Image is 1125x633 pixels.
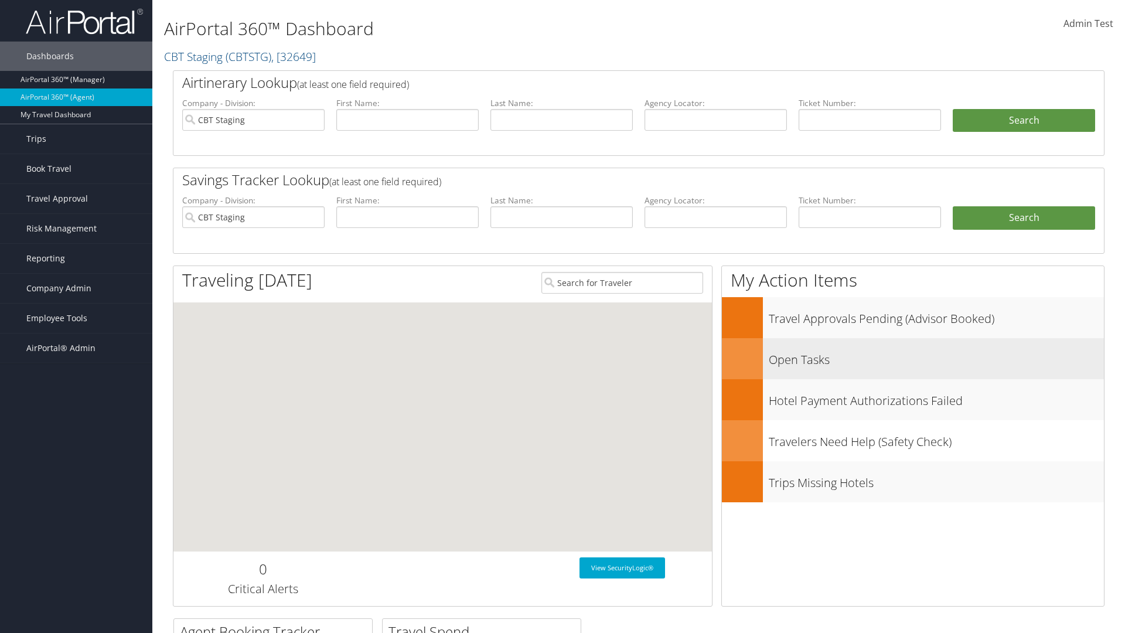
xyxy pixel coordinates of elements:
[769,346,1104,368] h3: Open Tasks
[182,581,344,597] h3: Critical Alerts
[953,109,1095,132] button: Search
[26,124,46,154] span: Trips
[490,97,633,109] label: Last Name:
[1063,6,1113,42] a: Admin Test
[182,170,1018,190] h2: Savings Tracker Lookup
[645,195,787,206] label: Agency Locator:
[722,268,1104,292] h1: My Action Items
[182,268,312,292] h1: Traveling [DATE]
[26,333,96,363] span: AirPortal® Admin
[722,420,1104,461] a: Travelers Need Help (Safety Check)
[182,97,325,109] label: Company - Division:
[297,78,409,91] span: (at least one field required)
[722,379,1104,420] a: Hotel Payment Authorizations Failed
[182,195,325,206] label: Company - Division:
[182,559,344,579] h2: 0
[336,97,479,109] label: First Name:
[799,195,941,206] label: Ticket Number:
[26,8,143,35] img: airportal-logo.png
[769,428,1104,450] h3: Travelers Need Help (Safety Check)
[26,42,74,71] span: Dashboards
[722,297,1104,338] a: Travel Approvals Pending (Advisor Booked)
[769,387,1104,409] h3: Hotel Payment Authorizations Failed
[164,16,797,41] h1: AirPortal 360™ Dashboard
[336,195,479,206] label: First Name:
[579,557,665,578] a: View SecurityLogic®
[1063,17,1113,30] span: Admin Test
[953,206,1095,230] a: Search
[164,49,316,64] a: CBT Staging
[722,338,1104,379] a: Open Tasks
[182,73,1018,93] h2: Airtinerary Lookup
[226,49,271,64] span: ( CBTSTG )
[769,305,1104,327] h3: Travel Approvals Pending (Advisor Booked)
[490,195,633,206] label: Last Name:
[722,461,1104,502] a: Trips Missing Hotels
[271,49,316,64] span: , [ 32649 ]
[182,206,325,228] input: search accounts
[541,272,703,294] input: Search for Traveler
[26,154,71,183] span: Book Travel
[769,469,1104,491] h3: Trips Missing Hotels
[26,274,91,303] span: Company Admin
[26,184,88,213] span: Travel Approval
[645,97,787,109] label: Agency Locator:
[799,97,941,109] label: Ticket Number:
[329,175,441,188] span: (at least one field required)
[26,214,97,243] span: Risk Management
[26,244,65,273] span: Reporting
[26,304,87,333] span: Employee Tools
